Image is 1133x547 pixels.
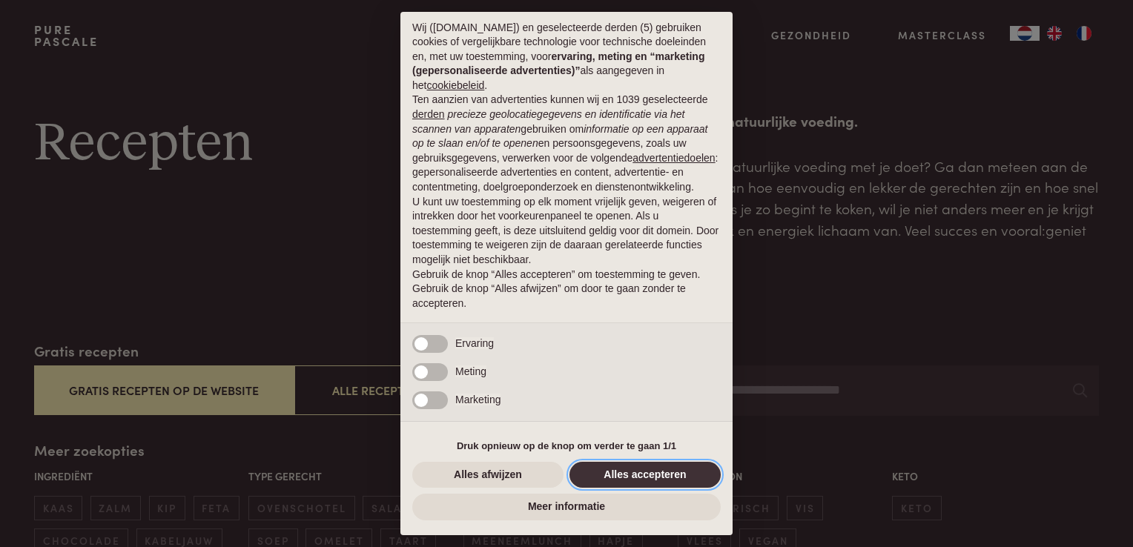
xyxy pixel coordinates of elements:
[412,108,684,135] em: precieze geolocatiegegevens en identificatie via het scannen van apparaten
[455,394,501,405] span: Marketing
[412,21,721,93] p: Wij ([DOMAIN_NAME]) en geselecteerde derden (5) gebruiken cookies of vergelijkbare technologie vo...
[412,123,708,150] em: informatie op een apparaat op te slaan en/of te openen
[455,365,486,377] span: Meting
[412,93,721,194] p: Ten aanzien van advertenties kunnen wij en 1039 geselecteerde gebruiken om en persoonsgegevens, z...
[412,107,445,122] button: derden
[412,268,721,311] p: Gebruik de knop “Alles accepteren” om toestemming te geven. Gebruik de knop “Alles afwijzen” om d...
[412,50,704,77] strong: ervaring, meting en “marketing (gepersonaliseerde advertenties)”
[412,195,721,268] p: U kunt uw toestemming op elk moment vrijelijk geven, weigeren of intrekken door het voorkeurenpan...
[569,462,721,488] button: Alles accepteren
[632,151,715,166] button: advertentiedoelen
[412,462,564,488] button: Alles afwijzen
[455,337,494,349] span: Ervaring
[412,494,721,520] button: Meer informatie
[426,79,484,91] a: cookiebeleid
